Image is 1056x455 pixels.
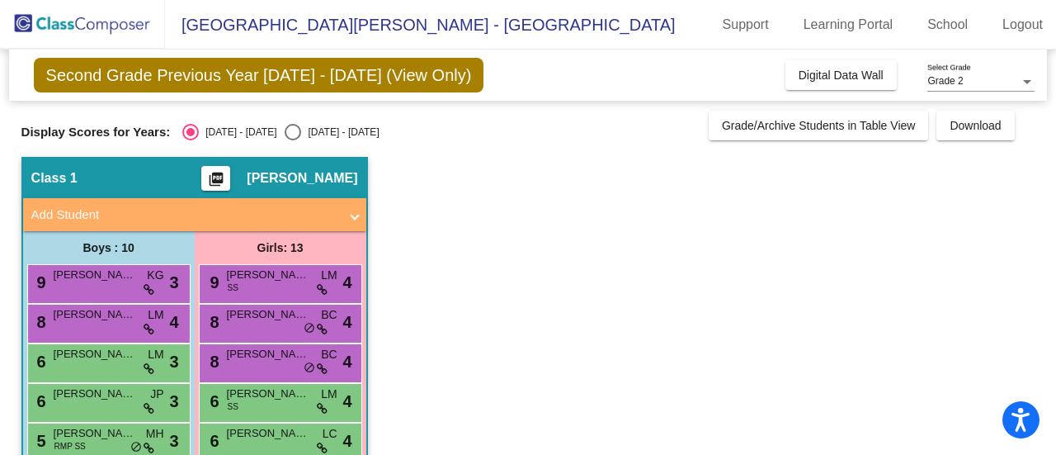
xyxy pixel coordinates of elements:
span: [PERSON_NAME] [227,346,309,363]
button: Download [936,111,1014,140]
span: 6 [33,392,46,410]
span: 8 [206,353,219,371]
span: BC [321,306,337,324]
div: [DATE] - [DATE] [301,125,379,140]
mat-panel-title: Add Student [31,206,338,225]
span: Grade/Archive Students in Table View [722,119,916,132]
span: [PERSON_NAME] [54,306,136,323]
span: 6 [206,392,219,410]
span: Display Scores for Years: [21,125,171,140]
span: do_not_disturb_alt [130,441,142,454]
span: do_not_disturb_alt [304,362,315,375]
button: Print Students Details [201,166,230,191]
span: LM [321,386,337,403]
span: 9 [33,273,46,291]
span: do_not_disturb_alt [304,322,315,335]
span: LM [148,346,163,363]
span: 8 [206,313,219,331]
span: Class 1 [31,170,78,187]
span: [PERSON_NAME] [227,386,309,402]
span: 5 [33,432,46,450]
mat-expansion-panel-header: Add Student [23,198,366,231]
span: [PERSON_NAME] [227,425,309,442]
span: 8 [33,313,46,331]
span: [GEOGRAPHIC_DATA][PERSON_NAME] - [GEOGRAPHIC_DATA] [165,12,676,38]
a: Learning Portal [790,12,907,38]
span: 3 [169,389,178,414]
span: LM [148,306,163,324]
a: Support [709,12,782,38]
span: LC [323,425,337,443]
span: 9 [206,273,219,291]
span: 3 [169,270,178,295]
span: 6 [33,353,46,371]
div: [DATE] - [DATE] [199,125,276,140]
span: [PERSON_NAME] [54,386,136,402]
span: 4 [342,270,351,295]
span: [PERSON_NAME] [227,306,309,323]
span: SS [228,282,238,294]
mat-radio-group: Select an option [182,124,379,140]
span: 4 [342,310,351,334]
button: Digital Data Wall [785,60,897,90]
span: [PERSON_NAME] [247,170,357,187]
a: School [914,12,981,38]
span: [PERSON_NAME] [PERSON_NAME] [54,346,136,363]
a: Logout [989,12,1056,38]
button: Grade/Archive Students in Table View [709,111,929,140]
span: 4 [342,349,351,374]
span: [PERSON_NAME] [54,425,136,442]
span: 6 [206,432,219,450]
span: [PERSON_NAME] [54,267,136,283]
span: 4 [342,389,351,414]
span: Digital Data Wall [799,69,884,82]
span: RMP SS [54,440,86,453]
span: Download [950,119,1001,132]
span: 4 [169,310,178,334]
span: 3 [169,349,178,374]
div: Girls: 13 [195,231,366,264]
span: Grade 2 [927,75,963,87]
div: Boys : 10 [23,231,195,264]
span: BC [321,346,337,363]
span: [PERSON_NAME] [227,267,309,283]
span: MH [146,425,164,443]
span: 3 [169,429,178,453]
span: KG [147,267,163,284]
span: Second Grade Previous Year [DATE] - [DATE] (View Only) [34,58,484,92]
mat-icon: picture_as_pdf [206,171,226,194]
span: LM [321,267,337,284]
span: 4 [342,429,351,453]
span: SS [228,400,238,413]
span: JP [150,386,163,403]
